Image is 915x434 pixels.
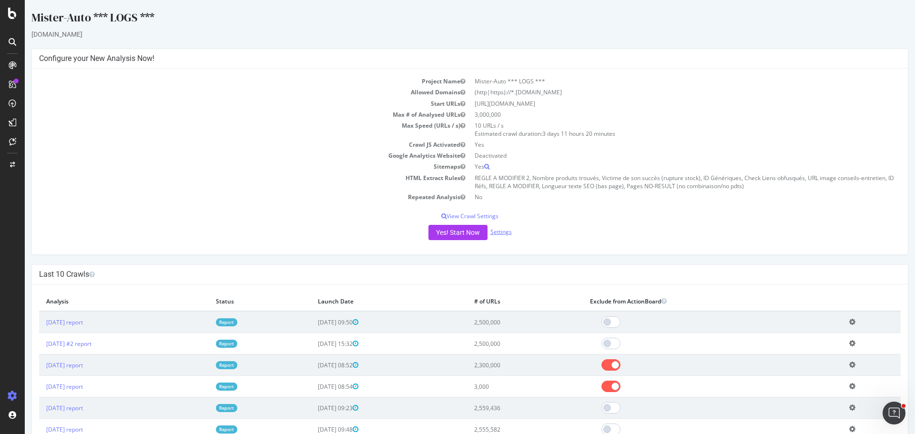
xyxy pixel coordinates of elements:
[442,292,558,311] th: # of URLs
[21,404,58,412] a: [DATE] report
[7,30,884,39] div: [DOMAIN_NAME]
[445,109,876,120] td: 3,000,000
[191,425,213,434] a: Report
[293,361,334,369] span: [DATE] 08:52
[466,228,487,236] a: Settings
[293,425,334,434] span: [DATE] 09:48
[445,120,876,139] td: 10 URLs / s Estimated crawl duration:
[14,292,184,311] th: Analysis
[442,333,558,354] td: 2,500,000
[293,318,334,326] span: [DATE] 09:50
[445,139,876,150] td: Yes
[445,150,876,161] td: Deactivated
[442,397,558,419] td: 2,559,436
[14,172,445,192] td: HTML Extract Rules
[883,402,905,424] iframe: Intercom live chat
[14,270,876,279] h4: Last 10 Crawls
[191,361,213,369] a: Report
[442,311,558,333] td: 2,500,000
[191,340,213,348] a: Report
[21,425,58,434] a: [DATE] report
[191,318,213,326] a: Report
[21,383,58,391] a: [DATE] report
[191,383,213,391] a: Report
[445,192,876,202] td: No
[293,340,334,348] span: [DATE] 15:32
[184,292,286,311] th: Status
[14,87,445,98] td: Allowed Domains
[442,376,558,397] td: 3,000
[14,192,445,202] td: Repeated Analysis
[191,404,213,412] a: Report
[14,98,445,109] td: Start URLs
[445,161,876,172] td: Yes
[293,383,334,391] span: [DATE] 08:54
[14,212,876,220] p: View Crawl Settings
[14,120,445,139] td: Max Speed (URLs / s)
[445,98,876,109] td: [URL][DOMAIN_NAME]
[14,76,445,87] td: Project Name
[14,161,445,172] td: Sitemaps
[445,87,876,98] td: (http|https)://*.[DOMAIN_NAME]
[21,318,58,326] a: [DATE] report
[286,292,442,311] th: Launch Date
[558,292,818,311] th: Exclude from ActionBoard
[293,404,334,412] span: [DATE] 09:23
[445,172,876,192] td: REGLE A MODIFIER 2, Nombre produits trouvés, Victime de son succès (rupture stock), ID Génériques...
[14,150,445,161] td: Google Analytics Website
[518,130,590,138] span: 3 days 11 hours 20 minutes
[442,354,558,376] td: 2,300,000
[21,361,58,369] a: [DATE] report
[14,139,445,150] td: Crawl JS Activated
[14,109,445,120] td: Max # of Analysed URLs
[21,340,67,348] a: [DATE] #2 report
[404,225,463,240] button: Yes! Start Now
[14,54,876,63] h4: Configure your New Analysis Now!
